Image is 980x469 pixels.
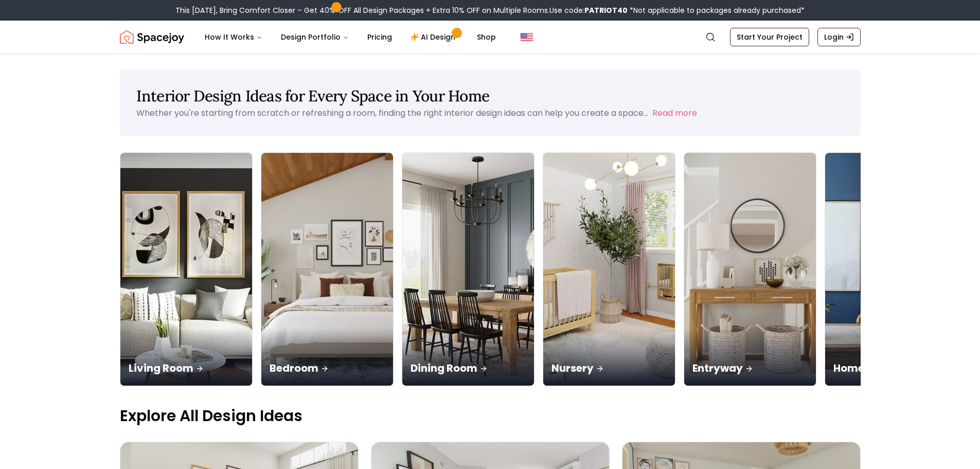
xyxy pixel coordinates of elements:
[551,361,667,375] p: Nursery
[730,28,809,46] a: Start Your Project
[825,153,957,386] img: Home Office
[543,153,675,386] img: Nursery
[120,407,861,425] p: Explore All Design Ideas
[521,31,533,43] img: United States
[584,5,628,15] b: PATRIOT40
[402,153,534,386] img: Dining Room
[684,152,816,386] a: EntrywayEntryway
[120,21,861,54] nav: Global
[120,27,184,47] a: Spacejoy
[175,5,805,15] div: This [DATE], Bring Comfort Closer – Get 40% OFF All Design Packages + Extra 10% OFF on Multiple R...
[197,27,504,47] nav: Main
[817,28,861,46] a: Login
[129,361,244,375] p: Living Room
[684,153,816,386] img: Entryway
[549,5,628,15] span: Use code:
[270,361,385,375] p: Bedroom
[120,27,184,47] img: Spacejoy Logo
[261,153,393,386] img: Bedroom
[628,5,805,15] span: *Not applicable to packages already purchased*
[652,107,697,119] button: Read more
[261,152,394,386] a: BedroomBedroom
[273,27,357,47] button: Design Portfolio
[402,27,467,47] a: AI Design
[469,27,504,47] a: Shop
[543,152,675,386] a: NurseryNursery
[197,27,271,47] button: How It Works
[411,361,526,375] p: Dining Room
[136,86,844,105] h1: Interior Design Ideas for Every Space in Your Home
[120,153,252,386] img: Living Room
[833,361,949,375] p: Home Office
[402,152,534,386] a: Dining RoomDining Room
[136,107,648,119] p: Whether you're starting from scratch or refreshing a room, finding the right interior design idea...
[692,361,808,375] p: Entryway
[359,27,400,47] a: Pricing
[825,152,957,386] a: Home OfficeHome Office
[120,152,253,386] a: Living RoomLiving Room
